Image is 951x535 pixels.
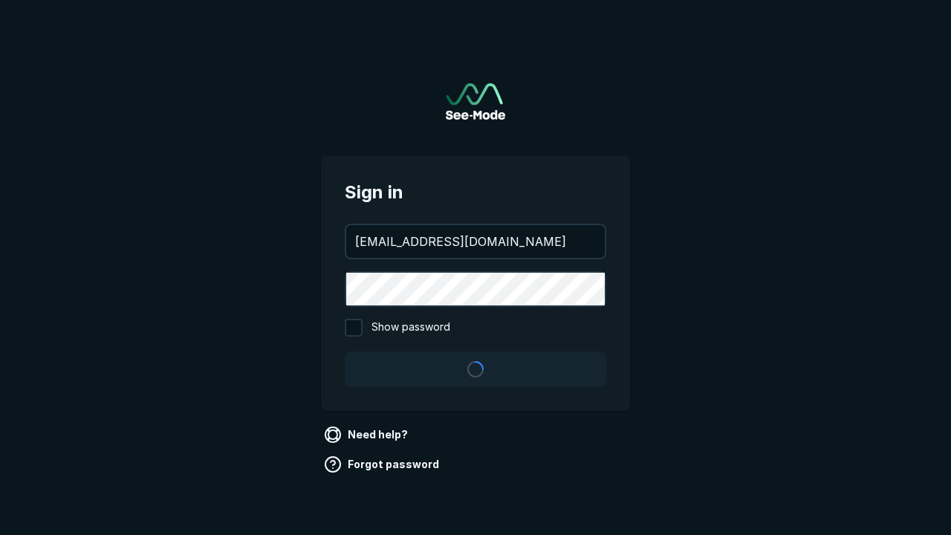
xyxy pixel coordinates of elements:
img: See-Mode Logo [446,83,505,120]
input: your@email.com [346,225,605,258]
span: Sign in [345,179,606,206]
a: Go to sign in [446,83,505,120]
a: Need help? [321,423,414,447]
span: Show password [371,319,450,337]
a: Forgot password [321,453,445,476]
